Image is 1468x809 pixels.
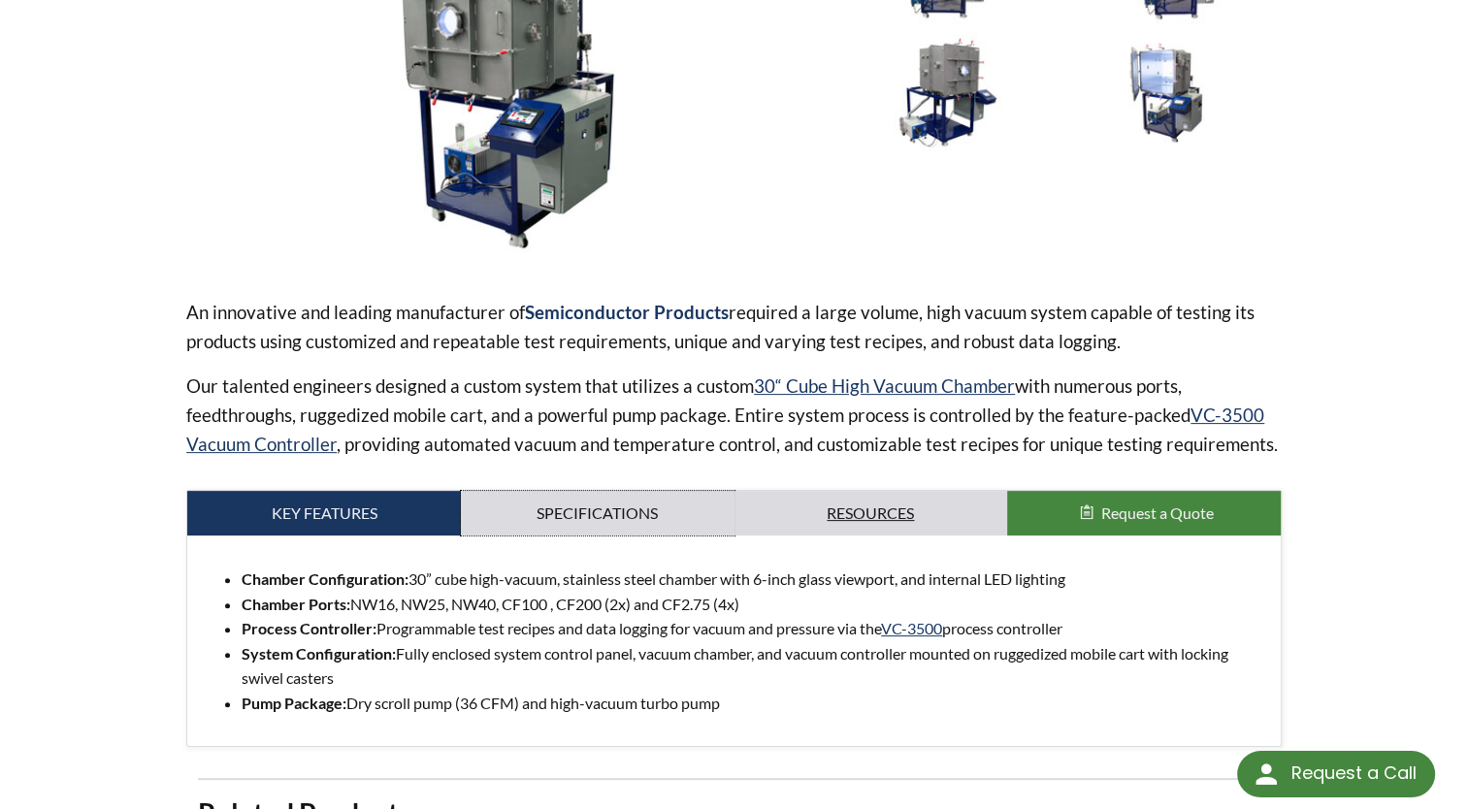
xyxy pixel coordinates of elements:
div: Request a Call [1237,751,1435,797]
div: Request a Call [1290,751,1416,795]
a: 30“ Cube High Vacuum Chamber [754,374,1015,397]
p: Our talented engineers designed a custom system that utilizes a custom with numerous ports, feedt... [186,372,1282,459]
button: Request a Quote [1007,491,1281,535]
img: Custom Thermal Vacuum System - X-1P34005 [843,34,1053,151]
a: Key Features [187,491,461,535]
strong: Semiconductor Products [525,301,729,323]
strong: Chamber Ports: [242,595,350,613]
li: Programmable test recipes and data logging for vacuum and pressure via the process controller [242,616,1265,641]
strong: Chamber Configuration: [242,569,408,588]
a: Resources [734,491,1008,535]
li: Fully enclosed system control panel, vacuum chamber, and vacuum controller mounted on ruggedized ... [242,641,1265,691]
span: Request a Quote [1101,503,1214,522]
a: Specifications [461,491,734,535]
strong: Pump Package: [242,694,346,712]
li: NW16, NW25, NW40, CF100 , CF200 (2x) and CF2.75 (4x) [242,592,1265,617]
img: Custom Thermal Vacuum System - X-1P34005 [1062,34,1272,151]
li: Dry scroll pump (36 CFM) and high-vacuum turbo pump [242,691,1265,716]
img: round button [1251,759,1282,790]
strong: Process Controller: [242,619,376,637]
li: 30” cube high-vacuum, stainless steel chamber with 6-inch glass viewport, and internal LED lighting [242,566,1265,592]
a: VC-3500 [881,619,942,637]
strong: System Configuration: [242,644,396,663]
p: An innovative and leading manufacturer of required a large volume, high vacuum system capable of ... [186,298,1282,356]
